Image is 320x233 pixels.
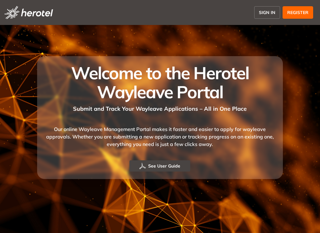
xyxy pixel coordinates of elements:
span: REGISTER [287,9,308,16]
img: logo [4,6,53,19]
div: Submit and Track Your Wayleave Applications – All in One Place [45,101,276,113]
span: See User Guide [148,163,180,169]
div: Our online Wayleave Management Portal makes it faster and easier to apply for wayleave approvals.... [45,113,276,160]
button: See User Guide [129,160,190,172]
button: REGISTER [283,6,313,19]
span: Welcome to the Herotel Wayleave Portal [71,62,249,103]
span: SIGN IN [259,9,275,16]
button: SIGN IN [254,6,280,19]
